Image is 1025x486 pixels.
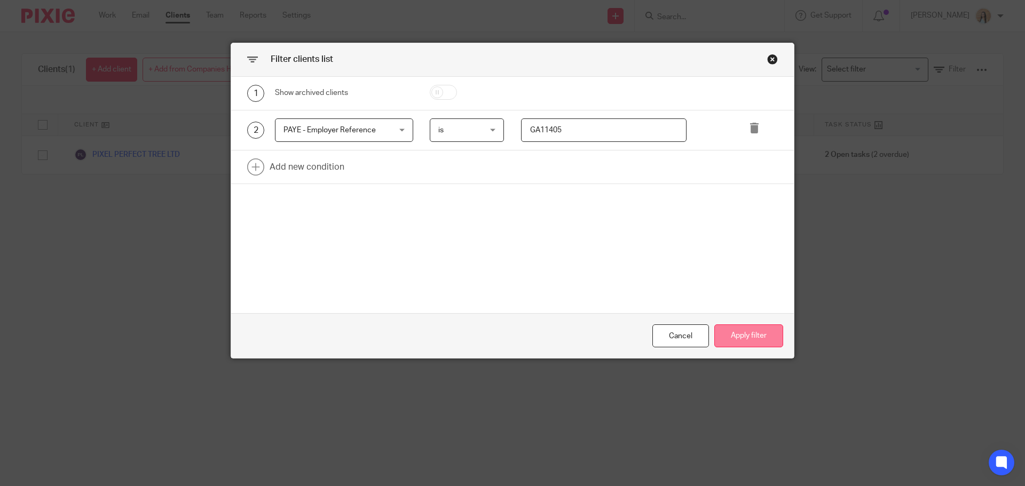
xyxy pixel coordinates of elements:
span: PAYE - Employer Reference [283,126,376,134]
div: 2 [247,122,264,139]
input: text [521,118,687,142]
div: 1 [247,85,264,102]
div: Show archived clients [275,87,413,98]
div: Close this dialog window [767,54,778,65]
span: is [438,126,444,134]
span: Filter clients list [271,55,333,63]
